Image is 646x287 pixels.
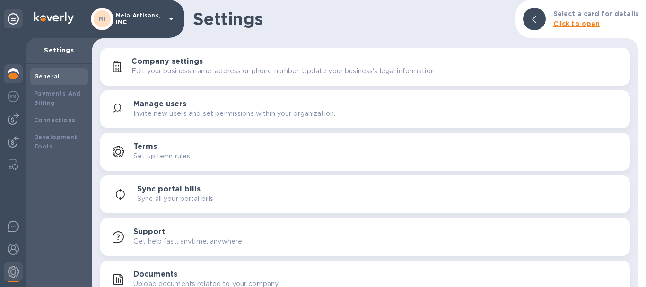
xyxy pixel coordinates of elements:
img: Logo [34,12,74,24]
h3: Terms [133,142,157,151]
p: Set up term rules [133,151,190,161]
button: SupportGet help fast, anytime, anywhere [100,218,630,256]
button: Company settingsEdit your business name, address or phone number. Update your business's legal in... [100,48,630,86]
h1: Settings [193,9,508,29]
h3: Manage users [133,100,186,109]
b: MI [99,15,106,22]
b: Development Tools [34,133,77,150]
b: Payments And Billing [34,90,81,106]
p: Settings [34,45,84,55]
img: Foreign exchange [8,91,19,102]
button: Sync portal billsSync all your portal bills [100,175,630,213]
p: Get help fast, anytime, anywhere [133,236,242,246]
button: TermsSet up term rules [100,133,630,171]
b: Click to open [553,20,600,27]
h3: Documents [133,270,177,279]
p: Edit your business name, address or phone number. Update your business's legal information. [131,66,436,76]
b: Select a card for details [553,10,638,17]
p: Mela Artisans, INC [116,12,163,26]
b: General [34,73,60,80]
button: Manage usersInvite new users and set permissions within your organization. [100,90,630,128]
h3: Sync portal bills [137,185,201,194]
h3: Support [133,227,165,236]
p: Sync all your portal bills [137,194,213,204]
p: Invite new users and set permissions within your organization. [133,109,335,119]
div: Unpin categories [4,9,23,28]
h3: Company settings [131,57,203,66]
b: Connections [34,116,75,123]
